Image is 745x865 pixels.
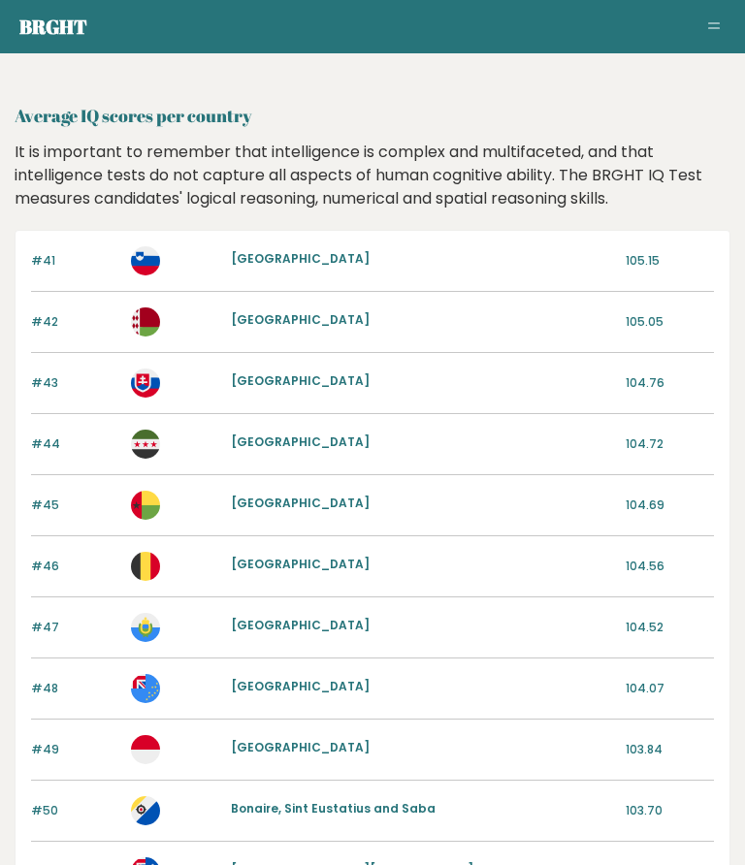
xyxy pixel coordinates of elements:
[231,311,370,328] a: [GEOGRAPHIC_DATA]
[702,16,726,39] button: Toggle navigation
[131,552,160,581] img: be.svg
[31,619,119,636] p: #47
[626,435,714,453] p: 104.72
[231,800,436,817] a: Bonaire, Sint Eustatius and Saba
[231,250,370,267] a: [GEOGRAPHIC_DATA]
[626,374,714,392] p: 104.76
[626,313,714,331] p: 105.05
[131,246,160,275] img: si.svg
[8,141,738,210] div: It is important to remember that intelligence is complex and multifaceted, and that intelligence ...
[231,617,370,633] a: [GEOGRAPHIC_DATA]
[31,558,119,575] p: #46
[131,613,160,642] img: sm.svg
[626,741,714,758] p: 103.84
[31,313,119,331] p: #42
[31,802,119,819] p: #50
[131,430,160,459] img: sy.svg
[31,435,119,453] p: #44
[626,680,714,697] p: 104.07
[31,680,119,697] p: #48
[626,252,714,270] p: 105.15
[15,103,730,129] h2: Average IQ scores per country
[626,558,714,575] p: 104.56
[231,556,370,572] a: [GEOGRAPHIC_DATA]
[131,491,160,520] img: gw.svg
[131,735,160,764] img: mc.svg
[131,307,160,336] img: by.svg
[626,802,714,819] p: 103.70
[31,741,119,758] p: #49
[31,374,119,392] p: #43
[31,497,119,514] p: #45
[231,433,370,450] a: [GEOGRAPHIC_DATA]
[231,739,370,755] a: [GEOGRAPHIC_DATA]
[231,678,370,694] a: [GEOGRAPHIC_DATA]
[231,495,370,511] a: [GEOGRAPHIC_DATA]
[131,674,160,703] img: tv.svg
[131,368,160,398] img: sk.svg
[31,252,119,270] p: #41
[19,14,87,40] a: Brght
[626,619,714,636] p: 104.52
[626,497,714,514] p: 104.69
[131,796,160,825] img: bq.svg
[231,372,370,389] a: [GEOGRAPHIC_DATA]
